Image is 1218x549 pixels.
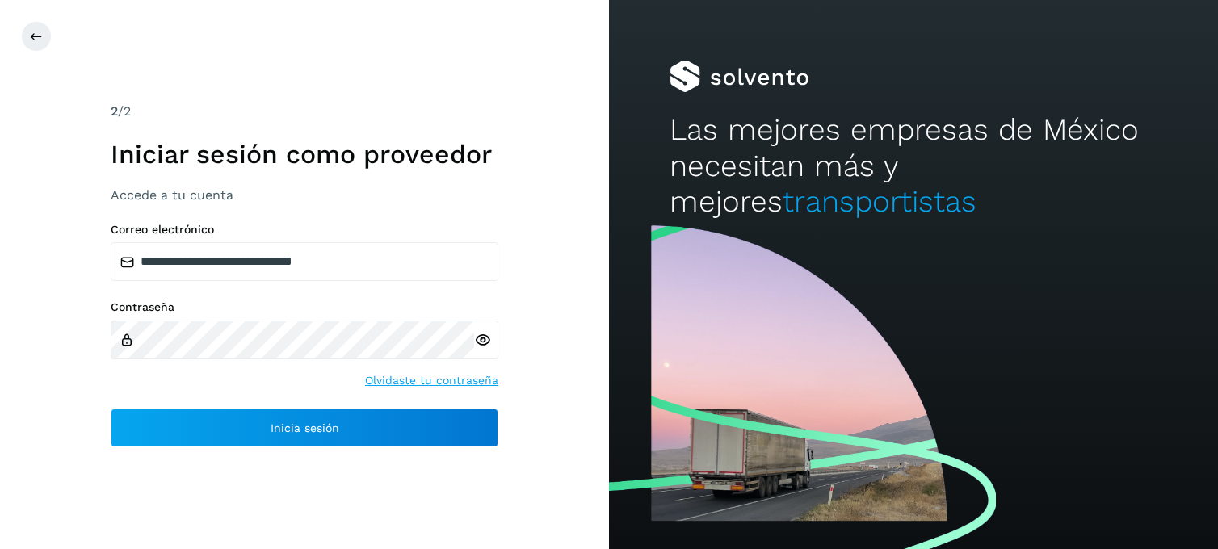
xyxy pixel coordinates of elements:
a: Olvidaste tu contraseña [365,372,498,389]
label: Correo electrónico [111,223,498,237]
h2: Las mejores empresas de México necesitan más y mejores [670,112,1157,220]
div: /2 [111,102,498,121]
button: Inicia sesión [111,409,498,447]
span: transportistas [783,184,976,219]
span: Inicia sesión [271,422,339,434]
h1: Iniciar sesión como proveedor [111,139,498,170]
label: Contraseña [111,300,498,314]
span: 2 [111,103,118,119]
h3: Accede a tu cuenta [111,187,498,203]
